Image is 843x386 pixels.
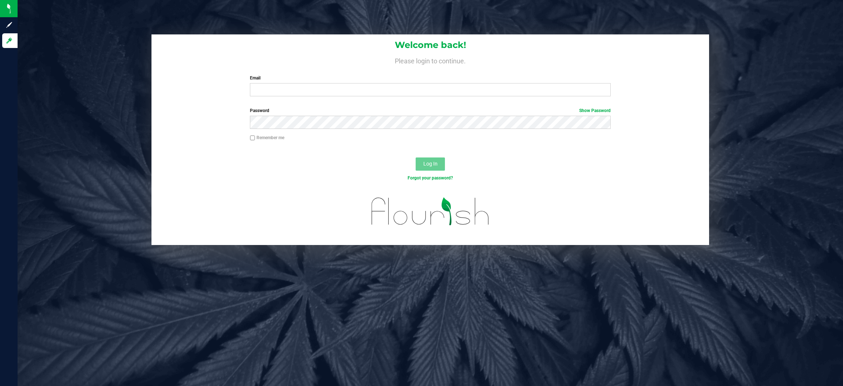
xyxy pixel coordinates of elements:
a: Forgot your password? [408,175,453,181]
img: flourish_logo.svg [361,189,500,234]
inline-svg: Log in [5,37,13,44]
span: Log In [423,161,438,167]
h4: Please login to continue. [151,56,709,64]
a: Show Password [579,108,611,113]
input: Remember me [250,136,255,141]
label: Remember me [250,134,284,141]
h1: Welcome back! [151,40,709,50]
button: Log In [416,157,445,171]
label: Email [250,75,611,81]
inline-svg: Sign up [5,21,13,29]
span: Password [250,108,269,113]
